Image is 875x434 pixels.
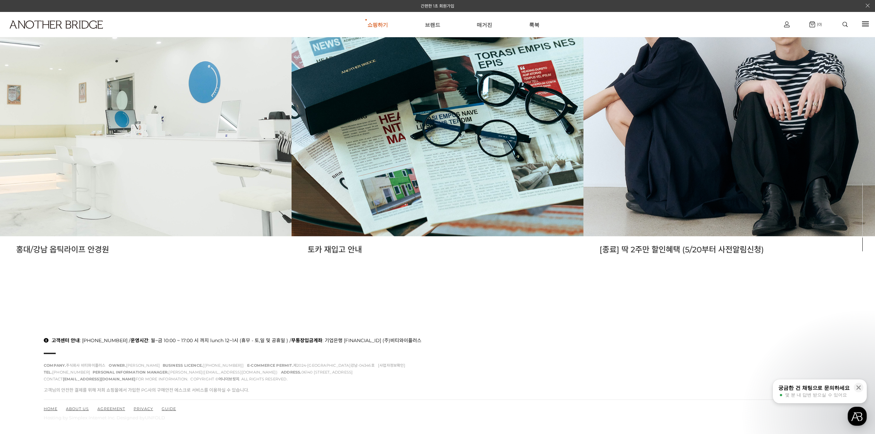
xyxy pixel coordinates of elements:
a: (0) [809,22,822,27]
a: 룩북 [529,12,539,37]
strong: OWNER. [109,363,126,368]
img: logo [10,20,103,29]
strong: PERSONAL INFORMATION MANAGER. [93,370,169,375]
p: : [PHONE_NUMBER] / : 월~금 10:00 ~ 17:00 시 까지 lunch 12~1시 (휴무 - 토,일 및 공휴일 ) / : 기업은행 [FINANCIAL_ID]... [44,337,831,344]
a: HOME [44,406,57,411]
strong: 운영시간 [131,337,148,344]
span: [PERSON_NAME] [109,363,162,368]
span: 제2024-[GEOGRAPHIC_DATA]강남-04346호 [247,363,377,368]
strong: 무통장입금계좌 [291,337,322,344]
span: COPYRIGHT © . ALL RIGHTS RESERVED. [190,377,290,381]
img: cart [809,22,815,27]
a: [EMAIL_ADDRESS][DOMAIN_NAME] [63,377,136,381]
a: AGREEMENT [97,406,125,411]
span: [[PHONE_NUMBER]] [163,363,246,368]
a: logo [3,20,135,45]
p: 홍대/강남 옵틱라이프 안경원 [16,243,275,255]
a: 매거진 [477,12,492,37]
p: 고객님의 안전한 결제를 위해 저희 쇼핑몰에서 가입한 PG사의 구매안전 에스크로 서비스를 이용하실 수 있습니다. [44,387,831,393]
a: UNFOLD [145,415,165,420]
a: 간편한 1초 회원가입 [421,3,454,9]
span: CONTACT FOR MORE INFORMATION. [44,377,190,381]
a: 쇼핑하기 [367,12,388,37]
strong: TEL. [44,370,52,375]
a: [PERSON_NAME]([EMAIL_ADDRESS][DOMAIN_NAME]) [169,370,277,375]
span: 주식회사 비티와이플러스 [44,363,108,368]
img: search [843,22,848,27]
a: 브랜드 [425,12,440,37]
a: ABOUT US [66,406,89,411]
p: Hosting by Simplex Internet Inc. Designed by [44,415,831,420]
span: [PHONE_NUMBER] [44,370,93,375]
a: GUIDE [162,406,176,411]
p: [종료] 딱 2주만 할인혜택 (5/20부터 사전알림신청) [600,243,859,255]
img: cart [784,22,790,27]
p: 토카 재입고 안내 [308,243,567,255]
strong: 고객센터 안내 [52,337,80,344]
strong: 어나더브릿지 [218,377,239,381]
a: [사업자정보확인] [378,363,405,368]
span: (0) [815,22,822,27]
a: PRIVACY [134,406,153,411]
span: 06140 [STREET_ADDRESS] [281,370,355,375]
strong: ADDRESS. [281,370,301,375]
strong: BUSINESS LICENCE. [163,363,203,368]
strong: E-COMMERCE PERMIT. [247,363,293,368]
strong: COMPANY. [44,363,66,368]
